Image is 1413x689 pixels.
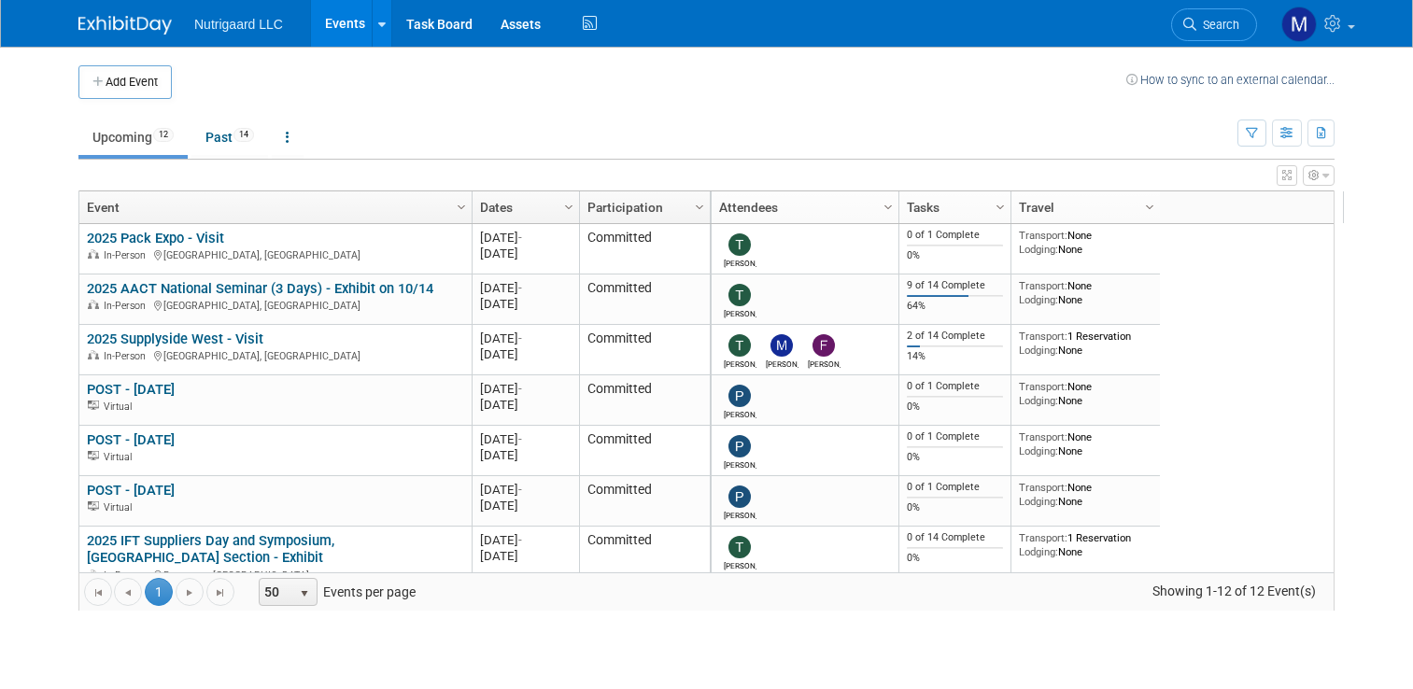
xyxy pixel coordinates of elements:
span: Events per page [235,578,434,606]
div: 0 of 1 Complete [907,481,1004,494]
span: Showing 1-12 of 12 Event(s) [1136,578,1334,604]
a: POST - [DATE] [87,381,175,398]
span: Virtual [104,451,137,463]
div: 0 of 1 Complete [907,430,1004,443]
td: Committed [579,426,710,476]
img: Tony DePrado [728,233,751,256]
span: Column Settings [1142,200,1157,215]
div: None None [1019,229,1153,256]
div: Tony DePrado [724,306,756,318]
div: Tony DePrado [724,256,756,268]
div: 2 of 14 Complete [907,330,1004,343]
img: Frank Raecker [812,334,835,357]
span: Nutrigaard LLC [194,17,283,32]
span: - [518,331,522,345]
span: Go to the last page [213,585,228,600]
div: 9 of 14 Complete [907,279,1004,292]
div: [DATE] [480,431,571,447]
img: Philipp Kukemueller [728,435,751,457]
span: Column Settings [881,200,896,215]
a: 2025 AACT National Seminar (3 Days) - Exhibit on 10/14 [87,280,433,297]
a: Dates [480,191,567,223]
img: In-Person Event [88,569,99,579]
div: [DATE] [480,280,571,296]
div: 64% [907,300,1004,313]
a: Participation [587,191,698,223]
td: Committed [579,325,710,375]
a: Column Settings [1140,191,1161,219]
img: Tony DePrado [728,334,751,357]
span: 1 [145,578,173,606]
div: Tony DePrado [724,558,756,570]
div: 1 Reservation None [1019,330,1153,357]
div: 1 Reservation None [1019,531,1153,558]
div: [GEOGRAPHIC_DATA], [GEOGRAPHIC_DATA] [87,297,463,313]
span: Go to the next page [182,585,197,600]
div: [DATE] [480,381,571,397]
div: Philipp Kukemueller [724,457,756,470]
span: In-Person [104,300,151,312]
a: Go to the next page [176,578,204,606]
img: Tony DePrado [728,536,751,558]
div: Frank Raecker [808,357,841,369]
span: 50 [260,579,291,605]
span: Transport: [1019,430,1067,443]
a: Past14 [191,120,268,155]
span: 12 [153,128,174,142]
span: Transport: [1019,279,1067,292]
div: 0% [907,249,1004,262]
span: Transport: [1019,531,1067,544]
div: [DATE] [480,447,571,463]
div: 0 of 1 Complete [907,229,1004,242]
img: Philipp Kukemueller [728,385,751,407]
div: None None [1019,279,1153,306]
a: 2025 Supplyside West - Visit [87,330,263,347]
div: Philipp Kukemueller [724,407,756,419]
td: Committed [579,476,710,527]
span: Transport: [1019,330,1067,343]
span: - [518,432,522,446]
span: Transport: [1019,229,1067,242]
span: Go to the previous page [120,585,135,600]
img: Virtual Event [88,501,99,511]
div: [DATE] [480,548,571,564]
span: In-Person [104,569,151,582]
div: Rosemont, [GEOGRAPHIC_DATA] [87,567,463,583]
a: 2025 IFT Suppliers Day and Symposium, [GEOGRAPHIC_DATA] Section - Exhibit [87,532,334,567]
span: In-Person [104,249,151,261]
div: [DATE] [480,296,571,312]
img: In-Person Event [88,300,99,309]
span: In-Person [104,350,151,362]
a: Tasks [907,191,998,223]
span: Search [1196,18,1239,32]
img: Tony DePrado [728,284,751,306]
span: Lodging: [1019,495,1058,508]
span: Column Settings [454,200,469,215]
div: 14% [907,350,1004,363]
span: Transport: [1019,481,1067,494]
span: Column Settings [561,200,576,215]
a: Column Settings [879,191,899,219]
a: How to sync to an external calendar... [1126,73,1335,87]
img: Virtual Event [88,401,99,410]
a: Column Settings [991,191,1011,219]
span: Lodging: [1019,444,1058,457]
div: [DATE] [480,230,571,246]
img: Philipp Kukemueller [728,485,751,508]
a: Event [87,191,459,223]
div: None None [1019,430,1153,457]
span: Lodging: [1019,293,1058,306]
a: Search [1171,8,1257,41]
div: [DATE] [480,346,571,362]
a: Column Settings [559,191,580,219]
span: - [518,382,522,396]
a: 2025 Pack Expo - Visit [87,230,224,246]
div: 0% [907,501,1004,514]
td: Committed [579,527,710,589]
span: 14 [233,128,254,142]
span: Lodging: [1019,243,1058,256]
span: Go to the first page [91,585,106,600]
a: Attendees [719,191,886,223]
button: Add Event [78,65,172,99]
span: Lodging: [1019,394,1058,407]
